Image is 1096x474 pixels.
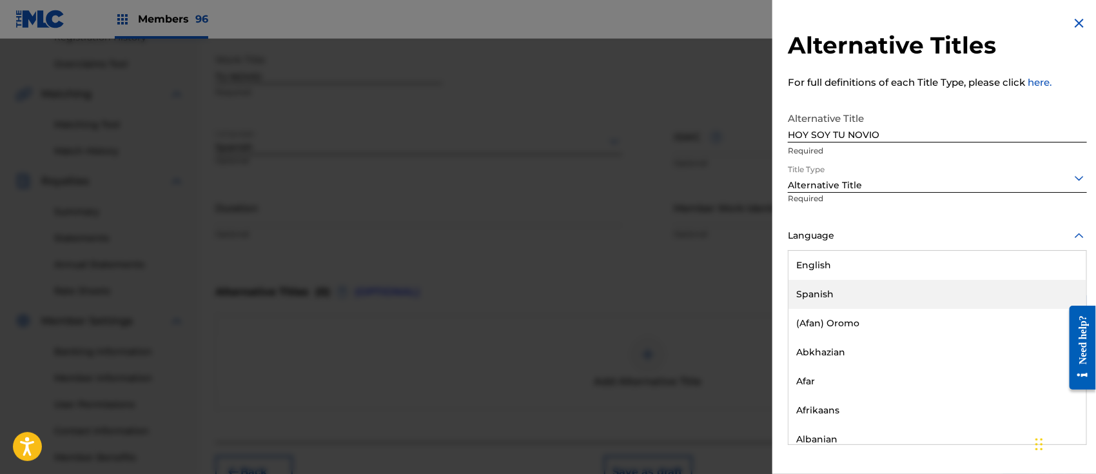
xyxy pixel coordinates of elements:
div: Albanian [788,425,1086,454]
span: Members [138,12,208,26]
p: Required [788,193,879,222]
div: Afrikaans [788,396,1086,425]
iframe: Chat Widget [1032,412,1096,474]
div: Abkhazian [788,338,1086,367]
div: Drag [1035,425,1043,464]
img: Top Rightsholders [115,12,130,27]
img: MLC Logo [15,10,65,28]
h2: Alternative Titles [788,31,1087,60]
div: English [788,251,1086,280]
a: here. [1028,76,1052,88]
span: 96 [195,13,208,25]
p: For full definitions of each Title Type, please click [788,75,1087,90]
div: Afar [788,367,1086,396]
div: Spanish [788,280,1086,309]
div: (Afan) Oromo [788,309,1086,338]
p: Required [788,145,1087,157]
iframe: Resource Center [1060,296,1096,400]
